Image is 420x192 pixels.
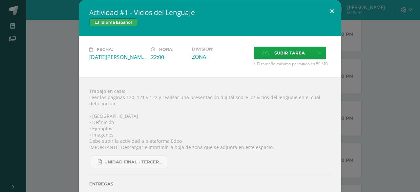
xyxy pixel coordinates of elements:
[192,47,248,52] label: División:
[89,8,331,17] h2: Actividad #1 - Vicios del LenguaJe
[159,47,173,52] span: Hora:
[91,156,167,168] a: UNIDAD FINAL - TERCERO BASICO A-B-C.pdf
[97,47,113,52] span: Fecha:
[89,18,137,26] span: L.1 Idioma Español
[89,53,146,61] div: [DATE][PERSON_NAME]
[89,181,331,186] label: Entregas
[192,53,248,60] div: ZONA
[274,47,305,59] span: Subir tarea
[151,53,187,61] div: 22:00
[254,61,331,67] span: * El tamaño máximo permitido es 50 MB
[104,160,163,165] span: UNIDAD FINAL - TERCERO BASICO A-B-C.pdf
